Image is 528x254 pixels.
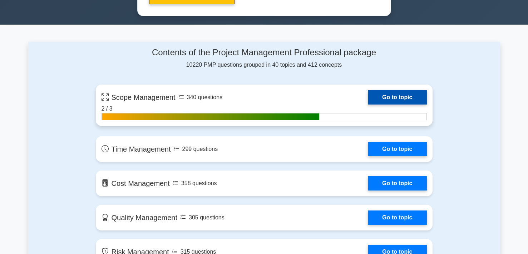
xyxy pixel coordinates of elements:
[368,90,426,105] a: Go to topic
[368,142,426,156] a: Go to topic
[368,176,426,190] a: Go to topic
[96,47,433,58] h4: Contents of the Project Management Professional package
[96,47,433,69] div: 10220 PMP questions grouped in 40 topics and 412 concepts
[368,210,426,225] a: Go to topic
